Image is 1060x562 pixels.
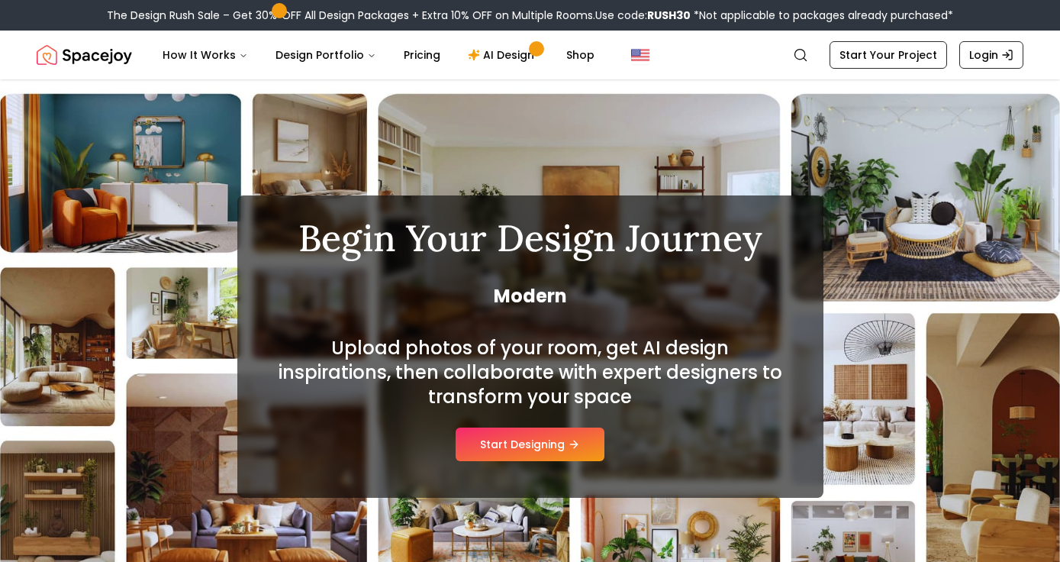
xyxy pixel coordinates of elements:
[456,428,604,461] button: Start Designing
[107,8,953,23] div: The Design Rush Sale – Get 30% OFF All Design Packages + Extra 10% OFF on Multiple Rooms.
[830,41,947,69] a: Start Your Project
[274,336,787,409] h2: Upload photos of your room, get AI design inspirations, then collaborate with expert designers to...
[263,40,388,70] button: Design Portfolio
[37,40,132,70] img: Spacejoy Logo
[37,40,132,70] a: Spacejoy
[554,40,607,70] a: Shop
[37,31,1023,79] nav: Global
[150,40,607,70] nav: Main
[274,220,787,257] h1: Begin Your Design Journey
[691,8,953,23] span: *Not applicable to packages already purchased*
[959,41,1023,69] a: Login
[391,40,453,70] a: Pricing
[595,8,691,23] span: Use code:
[150,40,260,70] button: How It Works
[631,46,649,64] img: United States
[456,40,551,70] a: AI Design
[647,8,691,23] b: RUSH30
[274,284,787,308] span: Modern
